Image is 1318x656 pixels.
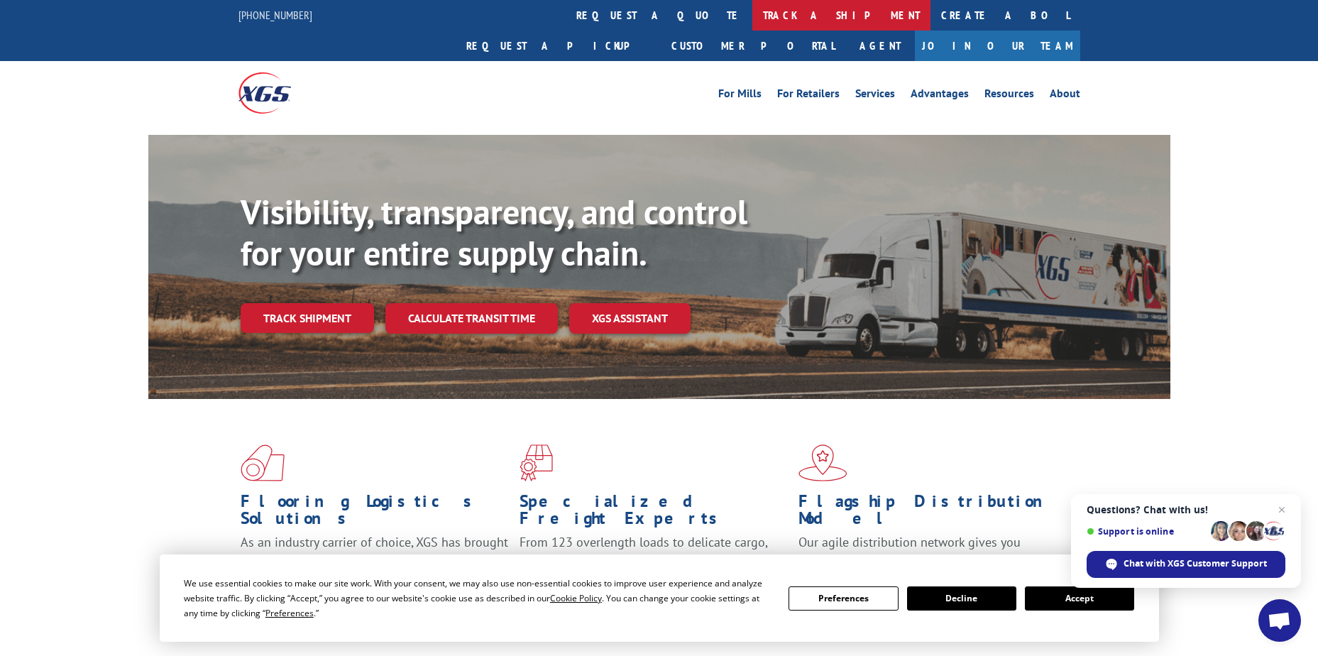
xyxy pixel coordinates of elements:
span: Close chat [1273,501,1290,518]
a: For Retailers [777,88,840,104]
span: Questions? Chat with us! [1087,504,1285,515]
b: Visibility, transparency, and control for your entire supply chain. [241,190,747,275]
div: Open chat [1258,599,1301,642]
span: Chat with XGS Customer Support [1124,557,1267,570]
a: Customer Portal [661,31,845,61]
button: Accept [1025,586,1134,611]
span: Cookie Policy [550,592,602,604]
button: Preferences [789,586,898,611]
p: From 123 overlength loads to delicate cargo, our experienced staff knows the best way to move you... [520,534,788,597]
a: Track shipment [241,303,374,333]
a: [PHONE_NUMBER] [238,8,312,22]
span: As an industry carrier of choice, XGS has brought innovation and dedication to flooring logistics... [241,534,508,584]
div: Chat with XGS Customer Support [1087,551,1285,578]
a: For Mills [718,88,762,104]
h1: Flagship Distribution Model [798,493,1067,534]
span: Support is online [1087,526,1206,537]
img: xgs-icon-flagship-distribution-model-red [798,444,847,481]
img: xgs-icon-focused-on-flooring-red [520,444,553,481]
button: Decline [907,586,1016,611]
div: Cookie Consent Prompt [160,554,1159,642]
span: Preferences [265,607,314,619]
a: About [1050,88,1080,104]
a: Services [855,88,895,104]
a: Request a pickup [456,31,661,61]
a: XGS ASSISTANT [569,303,691,334]
h1: Flooring Logistics Solutions [241,493,509,534]
a: Agent [845,31,915,61]
a: Join Our Team [915,31,1080,61]
a: Calculate transit time [385,303,558,334]
h1: Specialized Freight Experts [520,493,788,534]
img: xgs-icon-total-supply-chain-intelligence-red [241,444,285,481]
div: We use essential cookies to make our site work. With your consent, we may also use non-essential ... [184,576,771,621]
a: Resources [984,88,1034,104]
span: Our agile distribution network gives you nationwide inventory management on demand. [798,534,1060,567]
a: Advantages [911,88,969,104]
